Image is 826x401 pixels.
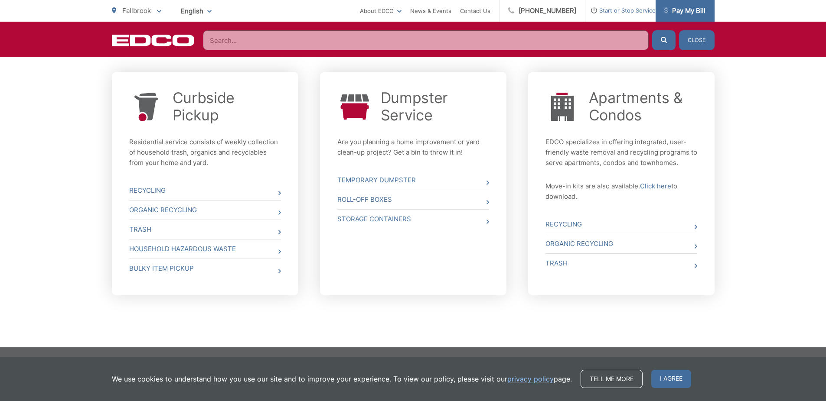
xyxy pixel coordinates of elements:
[507,374,554,384] a: privacy policy
[360,6,402,16] a: About EDCO
[129,220,281,239] a: Trash
[337,137,489,158] p: Are you planning a home improvement or yard clean-up project? Get a bin to throw it in!
[381,89,489,124] a: Dumpster Service
[129,239,281,259] a: Household Hazardous Waste
[640,181,671,191] a: Click here
[337,210,489,229] a: Storage Containers
[410,6,451,16] a: News & Events
[651,370,691,388] span: I agree
[679,30,715,50] button: Close
[545,181,697,202] p: Move-in kits are also available. to download.
[337,171,489,190] a: Temporary Dumpster
[174,3,218,19] span: English
[112,374,572,384] p: We use cookies to understand how you use our site and to improve your experience. To view our pol...
[173,89,281,124] a: Curbside Pickup
[129,200,281,220] a: Organic Recycling
[545,234,697,253] a: Organic Recycling
[112,34,194,46] a: EDCD logo. Return to the homepage.
[545,254,697,273] a: Trash
[129,137,281,168] p: Residential service consists of weekly collection of household trash, organics and recyclables fr...
[129,259,281,278] a: Bulky Item Pickup
[129,181,281,200] a: Recycling
[589,89,697,124] a: Apartments & Condos
[460,6,490,16] a: Contact Us
[203,30,649,50] input: Search
[652,30,676,50] button: Submit the search query.
[337,190,489,209] a: Roll-Off Boxes
[122,6,151,15] span: Fallbrook
[545,215,697,234] a: Recycling
[545,137,697,168] p: EDCO specializes in offering integrated, user-friendly waste removal and recycling programs to se...
[664,6,705,16] span: Pay My Bill
[581,370,643,388] a: Tell me more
